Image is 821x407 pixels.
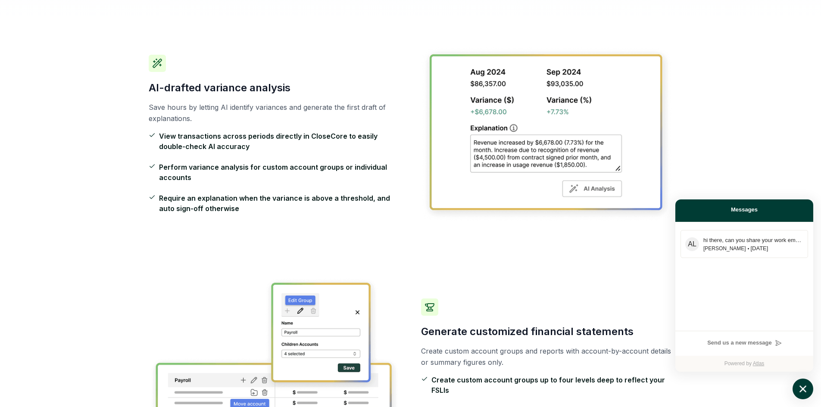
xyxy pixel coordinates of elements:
div: atlas-conversation-list [675,222,813,331]
div: atlas-window [675,199,813,372]
a: Atlas [753,360,765,367]
button: Send us a new message [703,336,786,350]
span: [DATE] [746,245,768,252]
div: atlas-message-author-avatar [685,237,699,251]
span: Require an explanation when the variance is above a threshold, and auto sign-off otherwise [159,193,400,214]
div: Powered by [675,356,813,372]
button: atlas-message-author-avatarhi there, can you share your work email so we can send you the demo?[P... [681,230,808,258]
h3: AI-drafted variance analysis [149,81,400,95]
span: View transactions across periods directly in CloseCore to easily double-check AI accuracy [159,131,400,152]
h3: Generate customized financial statements [421,325,673,339]
div: [PERSON_NAME] [703,245,803,252]
img: AI-drafted variance analysis [421,47,673,221]
span: Perform variance analysis for custom account groups or individual accounts [159,162,400,183]
span: Create custom account groups up to four levels deep to reflect your FSLIs [431,375,673,395]
div: hi there, can you share your work email so we can send you the demo? [703,236,803,245]
span: Send us a new message [707,339,772,346]
button: atlas-launcher [793,379,813,399]
p: Create custom account groups and reports with account-by-account details or summary figures only. [421,345,673,368]
div: Messages [731,205,758,215]
p: Save hours by letting AI identify variances and generate the first draft of explanations. [149,102,400,124]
